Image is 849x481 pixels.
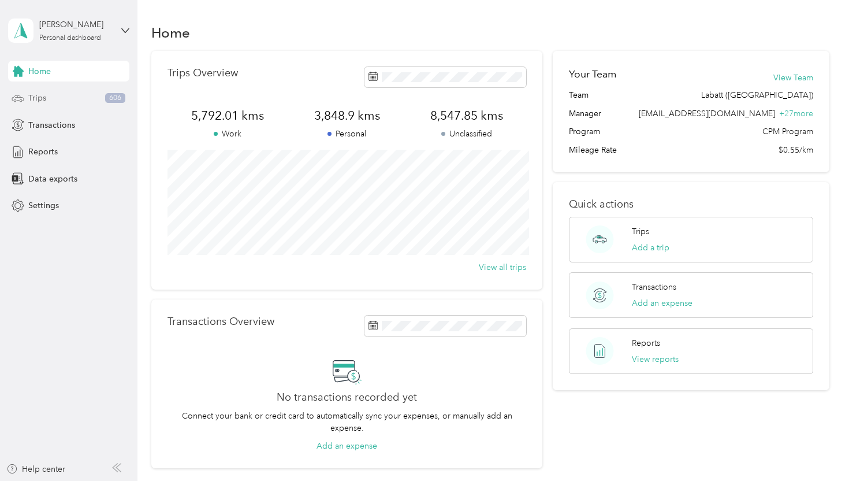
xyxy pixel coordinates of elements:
span: Transactions [28,119,75,131]
button: View all trips [479,261,526,273]
p: Trips [632,225,649,238]
iframe: Everlance-gr Chat Button Frame [784,416,849,481]
p: Transactions Overview [167,316,274,328]
span: Home [28,65,51,77]
span: [EMAIL_ADDRESS][DOMAIN_NAME] [639,109,775,119]
p: Transactions [632,281,676,293]
span: 606 [105,93,125,103]
span: Reports [28,146,58,158]
div: Personal dashboard [39,35,101,42]
p: Unclassified [407,128,526,140]
p: Reports [632,337,660,349]
p: Quick actions [569,198,813,210]
button: View Team [773,72,813,84]
span: Manager [569,108,601,120]
p: Connect your bank or credit card to automatically sync your expenses, or manually add an expense. [167,410,526,434]
p: Trips Overview [167,67,238,79]
span: Trips [28,92,46,104]
span: Mileage Rate [569,144,617,156]
p: Work [167,128,287,140]
span: 5,792.01 kms [167,108,287,124]
span: $0.55/km [779,144,813,156]
h2: No transactions recorded yet [277,391,417,404]
h1: Home [151,27,190,39]
span: + 27 more [779,109,813,119]
button: Help center [6,463,65,475]
span: Data exports [28,173,77,185]
button: Add a trip [632,242,669,254]
span: Settings [28,199,59,212]
span: 3,848.9 kms [287,108,407,124]
p: Personal [287,128,407,140]
span: CPM Program [762,125,813,138]
h2: Your Team [569,67,616,82]
span: Program [569,125,600,138]
span: Team [569,89,589,101]
span: 8,547.85 kms [407,108,526,124]
button: Add an expense [316,440,377,452]
button: Add an expense [632,297,692,309]
button: View reports [632,353,679,365]
span: Labatt ([GEOGRAPHIC_DATA]) [701,89,813,101]
div: [PERSON_NAME] [39,18,111,31]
